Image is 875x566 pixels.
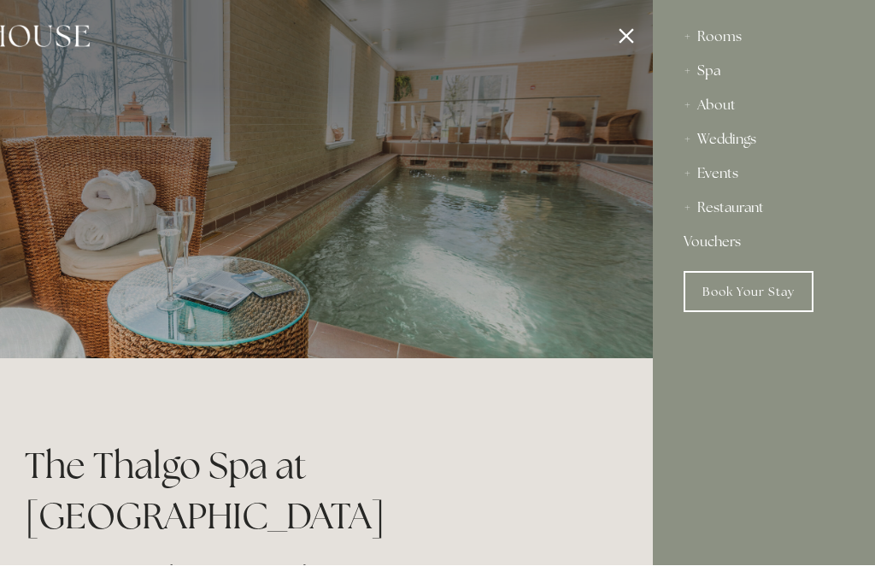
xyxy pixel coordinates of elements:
div: About [684,89,844,123]
a: Vouchers [684,226,844,260]
a: Book Your Stay [684,272,813,313]
div: Weddings [684,123,844,157]
div: Spa [684,55,844,89]
div: Events [684,157,844,192]
div: Restaurant [684,192,844,226]
div: Rooms [684,21,844,55]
